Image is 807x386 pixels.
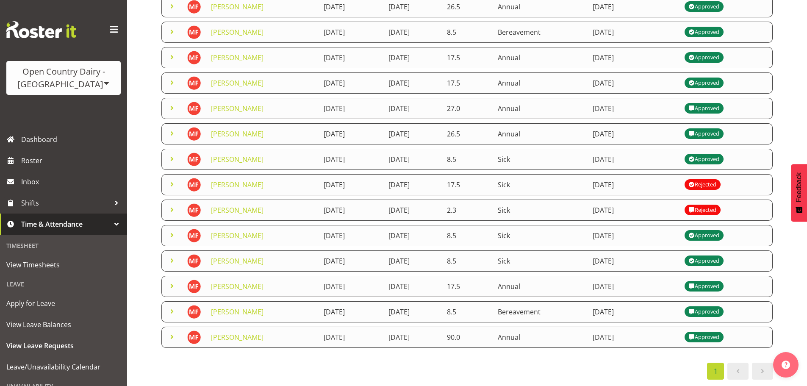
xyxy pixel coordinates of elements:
a: View Timesheets [2,254,125,275]
td: [DATE] [383,225,442,246]
td: 8.5 [442,22,493,43]
a: [PERSON_NAME] [211,78,263,88]
div: Approved [689,256,719,266]
td: 8.5 [442,250,493,272]
td: [DATE] [383,276,442,297]
a: [PERSON_NAME] [211,53,263,62]
img: michelle-ford10307.jpg [187,203,201,217]
div: Approved [689,332,719,342]
td: 8.5 [442,149,493,170]
td: [DATE] [383,123,442,144]
td: [DATE] [319,174,384,195]
td: [DATE] [383,301,442,322]
div: Approved [689,281,719,292]
td: [DATE] [588,327,679,348]
td: Sick [493,225,588,246]
span: Feedback [795,172,803,202]
td: [DATE] [319,301,384,322]
td: [DATE] [383,250,442,272]
td: Bereavement [493,301,588,322]
td: 90.0 [442,327,493,348]
img: michelle-ford10307.jpg [187,254,201,268]
td: [DATE] [319,327,384,348]
a: [PERSON_NAME] [211,333,263,342]
img: michelle-ford10307.jpg [187,280,201,293]
img: michelle-ford10307.jpg [187,178,201,192]
td: [DATE] [588,47,679,68]
td: [DATE] [319,149,384,170]
td: [DATE] [319,225,384,246]
td: [DATE] [319,276,384,297]
td: 17.5 [442,174,493,195]
span: Leave/Unavailability Calendar [6,361,121,373]
button: Feedback - Show survey [791,164,807,222]
td: [DATE] [383,200,442,221]
td: Annual [493,276,588,297]
td: [DATE] [588,22,679,43]
a: View Leave Balances [2,314,125,335]
td: Sick [493,200,588,221]
td: Annual [493,72,588,94]
td: Bereavement [493,22,588,43]
span: Shifts [21,197,110,209]
td: [DATE] [383,327,442,348]
td: [DATE] [588,276,679,297]
td: Sick [493,174,588,195]
td: [DATE] [319,123,384,144]
span: Dashboard [21,133,123,146]
div: Approved [689,53,719,63]
td: [DATE] [588,123,679,144]
img: michelle-ford10307.jpg [187,25,201,39]
td: [DATE] [588,72,679,94]
td: [DATE] [588,174,679,195]
a: Leave/Unavailability Calendar [2,356,125,378]
span: Apply for Leave [6,297,121,310]
td: [DATE] [319,72,384,94]
td: 2.3 [442,200,493,221]
img: michelle-ford10307.jpg [187,127,201,141]
div: Approved [689,230,719,241]
a: [PERSON_NAME] [211,104,263,113]
td: 26.5 [442,123,493,144]
img: michelle-ford10307.jpg [187,102,201,115]
img: michelle-ford10307.jpg [187,153,201,166]
td: [DATE] [588,250,679,272]
div: Leave [2,275,125,293]
td: Annual [493,98,588,119]
td: [DATE] [319,98,384,119]
span: View Timesheets [6,258,121,271]
td: [DATE] [383,149,442,170]
span: Inbox [21,175,123,188]
td: Sick [493,250,588,272]
div: Approved [689,27,719,37]
div: Timesheet [2,237,125,254]
td: [DATE] [383,72,442,94]
td: [DATE] [588,98,679,119]
td: [DATE] [383,174,442,195]
span: View Leave Requests [6,339,121,352]
a: Apply for Leave [2,293,125,314]
img: michelle-ford10307.jpg [187,305,201,319]
img: michelle-ford10307.jpg [187,76,201,90]
div: Approved [689,307,719,317]
td: Annual [493,327,588,348]
td: [DATE] [588,301,679,322]
td: Annual [493,123,588,144]
a: [PERSON_NAME] [211,180,263,189]
td: 17.5 [442,72,493,94]
td: [DATE] [383,22,442,43]
div: Approved [689,154,719,164]
td: Sick [493,149,588,170]
td: [DATE] [588,225,679,246]
td: 8.5 [442,225,493,246]
img: Rosterit website logo [6,21,76,38]
td: [DATE] [588,149,679,170]
div: Approved [689,103,719,114]
a: [PERSON_NAME] [211,282,263,291]
td: 27.0 [442,98,493,119]
a: [PERSON_NAME] [211,129,263,139]
a: [PERSON_NAME] [211,205,263,215]
img: help-xxl-2.png [782,361,790,369]
a: [PERSON_NAME] [211,231,263,240]
td: [DATE] [588,200,679,221]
